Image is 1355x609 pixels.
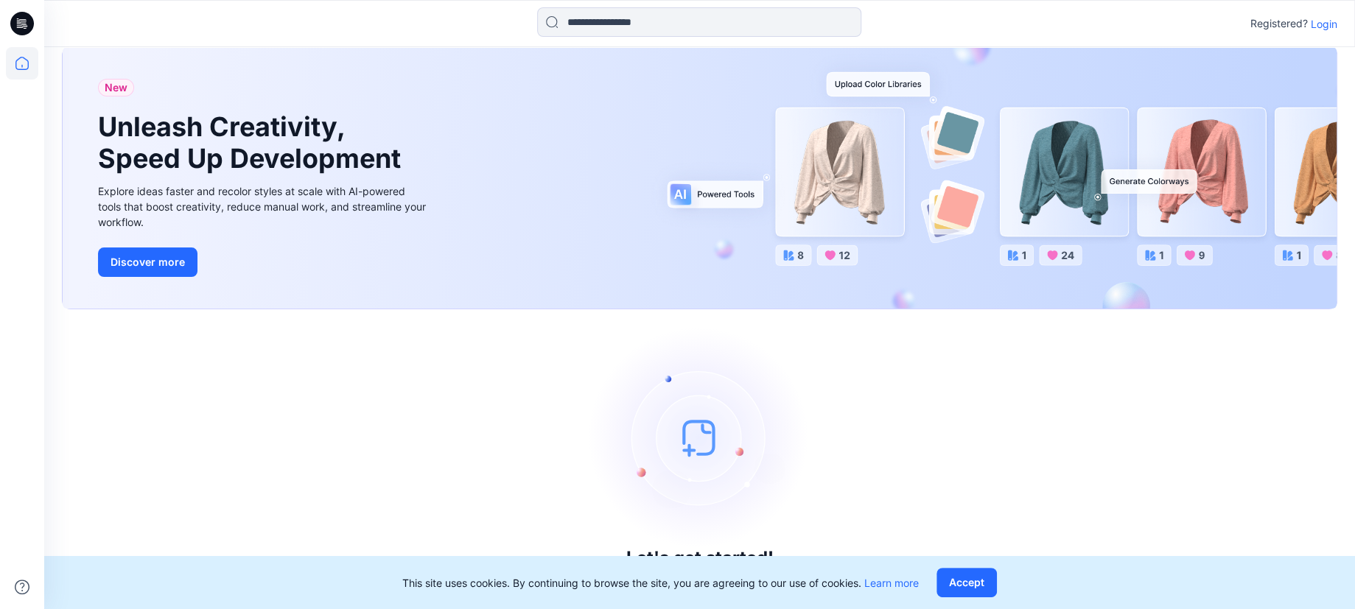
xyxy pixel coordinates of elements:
a: Learn more [864,577,919,589]
div: Explore ideas faster and recolor styles at scale with AI-powered tools that boost creativity, red... [98,183,430,230]
p: This site uses cookies. By continuing to browse the site, you are agreeing to our use of cookies. [402,575,919,591]
img: empty-state-image.svg [589,327,810,548]
button: Discover more [98,247,197,277]
a: Discover more [98,247,430,277]
p: Registered? [1250,15,1308,32]
h1: Unleash Creativity, Speed Up Development [98,111,407,175]
button: Accept [936,568,997,597]
p: Login [1311,16,1337,32]
span: New [105,79,127,96]
h3: Let's get started! [626,548,774,568]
